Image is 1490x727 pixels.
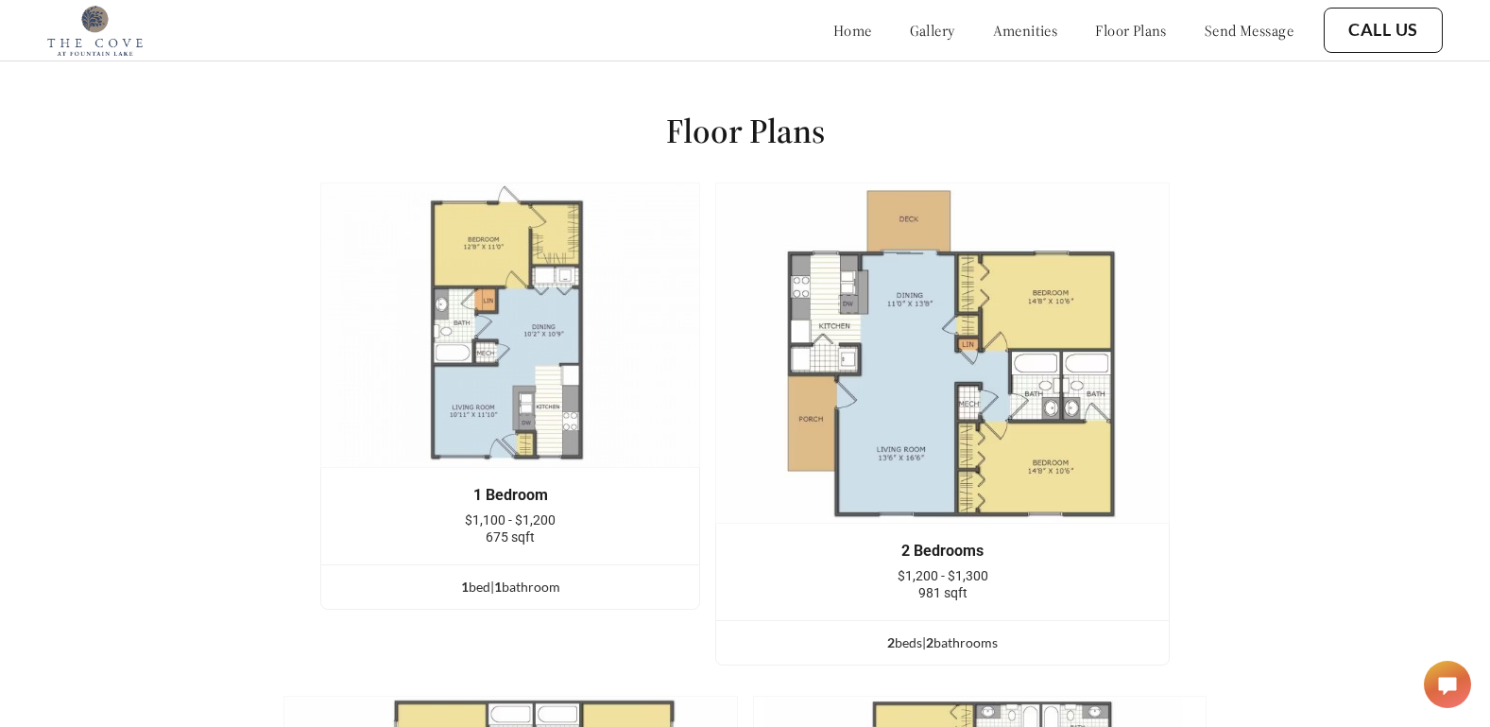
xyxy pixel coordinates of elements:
[910,21,955,40] a: gallery
[461,579,469,595] span: 1
[47,5,143,56] img: cove_at_fountain_lake_logo.png
[887,634,895,650] span: 2
[1348,20,1418,41] a: Call Us
[1095,21,1167,40] a: floor plans
[926,634,933,650] span: 2
[715,182,1170,524] img: example
[321,577,699,597] div: bed | bathroom
[716,632,1169,653] div: bed s | bathroom s
[666,110,825,152] h1: Floor Plans
[1324,8,1443,53] button: Call Us
[494,579,502,595] span: 1
[993,21,1058,40] a: amenities
[833,21,872,40] a: home
[1205,21,1293,40] a: send message
[918,585,968,600] span: 981 sqft
[898,568,988,583] span: $1,200 - $1,300
[465,512,556,528] span: $1,100 - $1,200
[745,543,1140,560] div: 2 Bedrooms
[350,487,671,504] div: 1 Bedroom
[320,182,700,468] img: example
[486,529,535,545] span: 675 sqft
